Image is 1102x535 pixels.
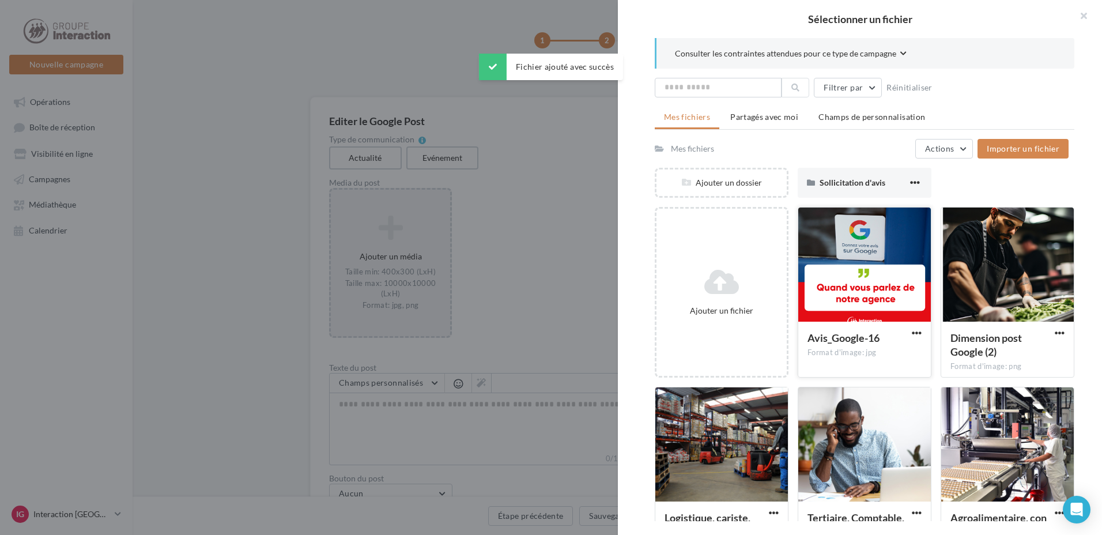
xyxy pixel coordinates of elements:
span: Dimension post Google (2) [950,331,1022,358]
span: Mes fichiers [664,112,710,122]
div: Format d'image: jpg [807,348,922,358]
h2: Sélectionner un fichier [636,14,1084,24]
span: Importer un fichier [987,144,1059,153]
span: Sollicitation d'avis [820,178,885,187]
span: Consulter les contraintes attendues pour ce type de campagne [675,48,896,59]
span: Partagés avec moi [730,112,798,122]
button: Consulter les contraintes attendues pour ce type de campagne [675,47,907,62]
button: Actions [915,139,973,159]
button: Importer un fichier [978,139,1069,159]
div: Open Intercom Messenger [1063,496,1090,523]
span: Avis_Google-16 [807,331,880,344]
div: Mes fichiers [671,143,714,155]
button: Filtrer par [814,78,882,97]
div: Format d'image: png [950,361,1065,372]
div: Ajouter un dossier [656,177,787,189]
div: Ajouter un fichier [661,305,782,317]
span: Actions [925,144,954,153]
button: Réinitialiser [882,81,937,95]
div: Fichier ajouté avec succès [479,54,623,80]
span: Champs de personnalisation [818,112,925,122]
